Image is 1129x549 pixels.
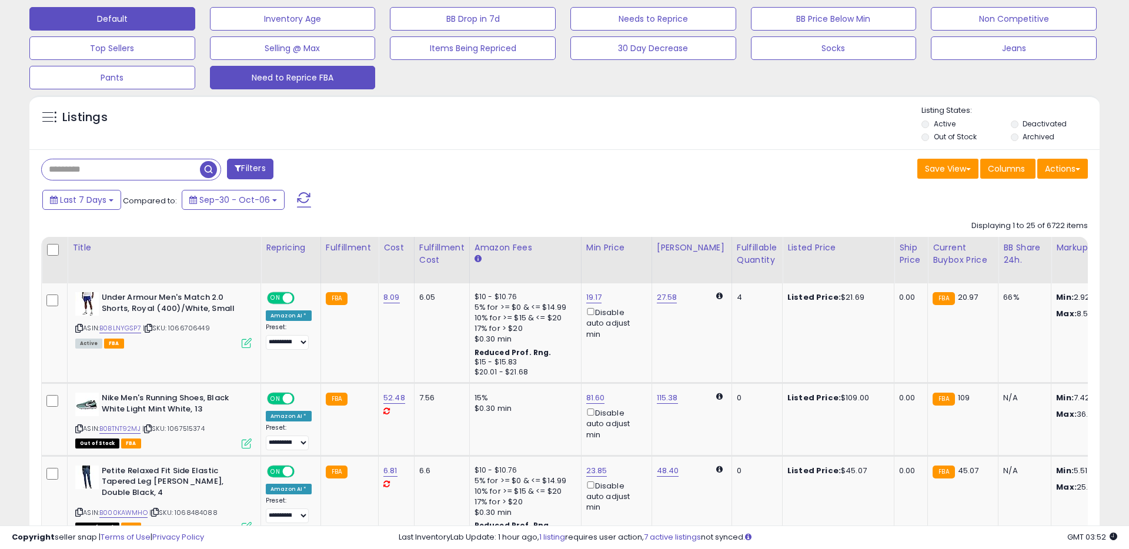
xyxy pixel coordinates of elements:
[1003,466,1042,476] div: N/A
[657,292,677,303] a: 27.58
[326,393,348,406] small: FBA
[475,302,572,313] div: 5% for >= $0 & <= $14.99
[75,466,99,489] img: 31aaoNS3mZL._SL40_.jpg
[102,466,245,501] b: Petite Relaxed Fit Side Elastic Tapered Leg [PERSON_NAME], Double Black, 4
[787,392,841,403] b: Listed Price:
[1003,242,1046,266] div: BB Share 24h.
[475,242,576,254] div: Amazon Fees
[1056,392,1074,403] strong: Min:
[958,465,979,476] span: 45.07
[899,292,918,303] div: 0.00
[586,306,643,340] div: Disable auto adjust min
[75,393,252,447] div: ASIN:
[899,466,918,476] div: 0.00
[293,466,312,476] span: OFF
[75,292,99,316] img: 41Yu5M0bpKL._SL40_.jpg
[586,242,647,254] div: Min Price
[475,497,572,507] div: 17% for > $20
[293,293,312,303] span: OFF
[475,403,572,414] div: $0.30 min
[29,7,195,31] button: Default
[143,323,210,333] span: | SKU: 1066706449
[99,424,141,434] a: B0BTNT92MJ
[210,7,376,31] button: Inventory Age
[971,220,1088,232] div: Displaying 1 to 25 of 6722 items
[737,393,773,403] div: 0
[266,411,312,421] div: Amazon AI *
[266,497,312,523] div: Preset:
[75,339,102,349] span: All listings currently available for purchase on Amazon
[102,292,245,317] b: Under Armour Men's Match 2.0 Shorts, Royal (400)/White, Small
[101,531,151,543] a: Terms of Use
[1056,409,1077,420] strong: Max:
[933,292,954,305] small: FBA
[383,392,405,404] a: 52.48
[644,531,701,543] a: 7 active listings
[210,66,376,89] button: Need to Reprice FBA
[29,36,195,60] button: Top Sellers
[266,310,312,321] div: Amazon AI *
[931,36,1097,60] button: Jeans
[586,406,643,440] div: Disable auto adjust min
[934,132,977,142] label: Out of Stock
[586,392,605,404] a: 81.60
[921,105,1099,116] p: Listing States:
[210,36,376,60] button: Selling @ Max
[787,292,885,303] div: $21.69
[1023,119,1067,129] label: Deactivated
[1056,308,1077,319] strong: Max:
[933,466,954,478] small: FBA
[75,393,99,416] img: 31KCY7R5qEL._SL40_.jpg
[475,334,572,344] div: $0.30 min
[787,393,885,403] div: $109.00
[266,424,312,450] div: Preset:
[570,7,736,31] button: Needs to Reprice
[1056,465,1074,476] strong: Min:
[475,486,572,497] div: 10% for >= $15 & <= $20
[268,293,283,303] span: ON
[917,159,978,179] button: Save View
[326,292,348,305] small: FBA
[72,242,256,254] div: Title
[1037,159,1088,179] button: Actions
[657,242,727,254] div: [PERSON_NAME]
[75,292,252,347] div: ASIN:
[399,532,1117,543] div: Last InventoryLab Update: 1 hour ago, requires user action, not synced.
[102,393,245,417] b: Nike Men's Running Shoes, Black White Light Mint White, 13
[933,393,954,406] small: FBA
[419,466,460,476] div: 6.6
[899,393,918,403] div: 0.00
[199,194,270,206] span: Sep-30 - Oct-06
[787,292,841,303] b: Listed Price:
[787,466,885,476] div: $45.07
[121,438,141,448] span: FBA
[475,313,572,323] div: 10% for >= $15 & <= $20
[475,323,572,334] div: 17% for > $20
[182,190,285,210] button: Sep-30 - Oct-06
[326,466,348,478] small: FBA
[657,465,679,477] a: 48.40
[934,119,956,129] label: Active
[268,394,283,404] span: ON
[152,531,204,543] a: Privacy Policy
[787,465,841,476] b: Listed Price:
[383,242,409,254] div: Cost
[931,7,1097,31] button: Non Competitive
[12,531,55,543] strong: Copyright
[75,438,119,448] span: All listings that are currently out of stock and unavailable for purchase on Amazon
[475,357,572,367] div: $15 - $15.83
[383,465,398,477] a: 6.81
[149,508,218,517] span: | SKU: 1068484088
[980,159,1036,179] button: Columns
[988,163,1025,175] span: Columns
[751,36,917,60] button: Socks
[12,532,204,543] div: seller snap | |
[737,292,773,303] div: 4
[787,242,889,254] div: Listed Price
[293,394,312,404] span: OFF
[586,479,643,513] div: Disable auto adjust min
[475,292,572,302] div: $10 - $10.76
[227,159,273,179] button: Filters
[62,109,108,126] h5: Listings
[958,392,970,403] span: 109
